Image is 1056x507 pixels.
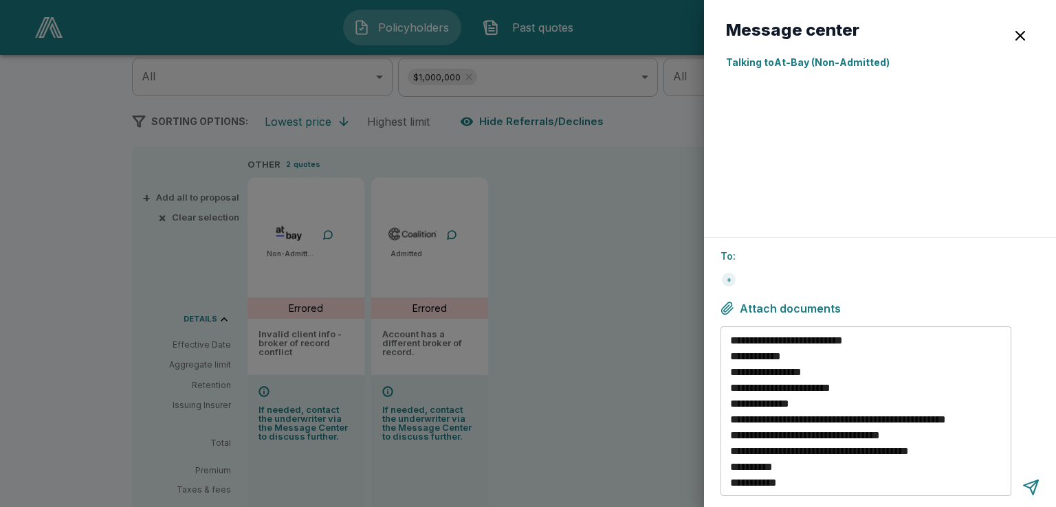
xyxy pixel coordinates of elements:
[722,273,736,286] div: +
[720,271,737,288] div: +
[726,22,859,38] h6: Message center
[726,55,1034,69] p: Talking to At-Bay (Non-Admitted)
[740,302,841,315] span: Attach documents
[720,249,1039,263] p: To:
